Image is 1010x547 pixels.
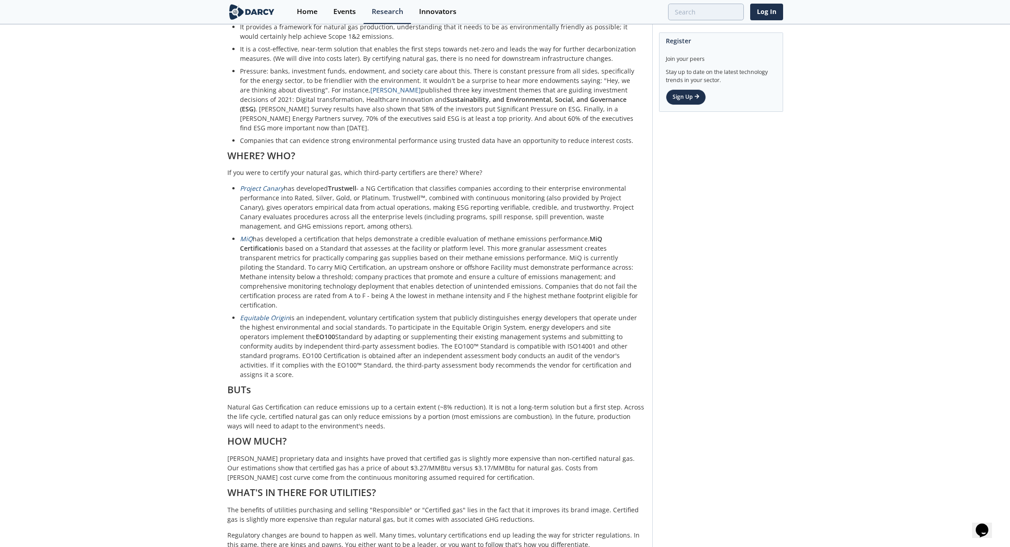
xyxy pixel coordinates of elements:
li: Pressure: banks, investment funds, endowment, and society care about this. There is constant pres... [240,66,640,133]
div: Home [297,8,318,15]
strong: WHAT'S IN THERE FOR UTILITIES? [227,486,376,499]
a: [PERSON_NAME] [370,86,421,94]
p: Natural Gas Certification can reduce emissions up to a certain extent (~8% reduction). It is not ... [227,402,646,431]
p: [PERSON_NAME] proprietary data and insights have proved that certified gas is slightly more expen... [227,454,646,482]
li: It is a cost-effective, near-term solution that enables the first steps towards net-zero and lead... [240,44,640,63]
div: Research [372,8,403,15]
div: Register [666,33,776,49]
a: MiQ [240,234,253,243]
li: Companies that can evidence strong environmental performance using trusted data have an opportuni... [240,136,640,145]
div: Events [333,8,356,15]
strong: WHERE? WHO? [227,149,295,162]
strong: MiQ Certification [240,234,602,253]
li: is an independent, voluntary certification system that publicly distinguishes energy developers t... [240,313,640,379]
div: Stay up to date on the latest technology trends in your sector. [666,63,776,84]
div: Innovators [419,8,457,15]
strong: EO100 [316,332,335,341]
strong: HOW MUCH? [227,435,287,447]
li: has developed - a NG Certification that classifies companies according to their enterprise enviro... [240,184,640,231]
div: Join your peers [666,49,776,63]
a: Project Canary [240,184,284,193]
p: The benefits of utilities purchasing and selling "Responsible" or "Certified gas" lies in the fac... [227,505,646,524]
a: Log In [750,4,783,20]
strong: Sustainability, and Environmental, Social, and Governance (ESG) [240,95,627,113]
strong: Trustwell [328,184,356,193]
iframe: chat widget [972,511,1001,538]
li: has developed a certification that helps demonstrate a credible evaluation of methane emissions p... [240,234,640,310]
a: Sign Up [666,89,706,105]
li: It provides a framework for natural gas production, understanding that it needs to be as environm... [240,22,640,41]
p: If you were to certify your natural gas, which third-party certifiers are there? Where? [227,168,646,177]
a: Equitable Origin [240,313,290,322]
input: Advanced Search [668,4,744,20]
img: logo-wide.svg [227,4,277,20]
strong: BUTs [227,383,251,396]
